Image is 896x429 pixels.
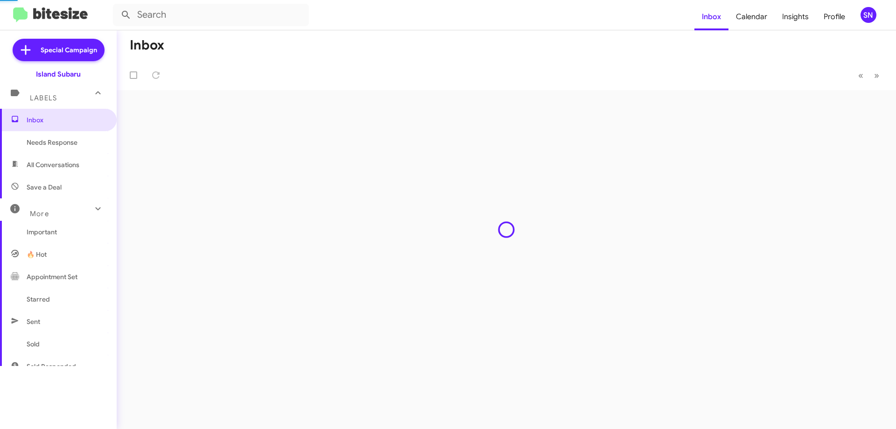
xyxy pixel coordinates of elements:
span: Sold Responded [27,362,76,371]
button: SN [853,7,886,23]
span: Starred [27,295,50,304]
div: SN [861,7,876,23]
span: Needs Response [27,138,106,147]
span: » [874,70,879,81]
a: Insights [775,3,816,30]
a: Inbox [694,3,728,30]
span: Sold [27,339,40,349]
span: Save a Deal [27,183,62,192]
span: Inbox [27,115,106,125]
span: Sent [27,317,40,326]
nav: Page navigation example [853,66,885,85]
span: All Conversations [27,160,79,169]
span: 🔥 Hot [27,250,47,259]
div: Island Subaru [36,70,81,79]
span: Special Campaign [41,45,97,55]
span: More [30,210,49,218]
span: Important [27,227,106,237]
span: Appointment Set [27,272,77,281]
button: Previous [853,66,869,85]
h1: Inbox [130,38,164,53]
span: Labels [30,94,57,102]
span: « [858,70,863,81]
a: Profile [816,3,853,30]
a: Special Campaign [13,39,105,61]
button: Next [868,66,885,85]
input: Search [113,4,309,26]
a: Calendar [728,3,775,30]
